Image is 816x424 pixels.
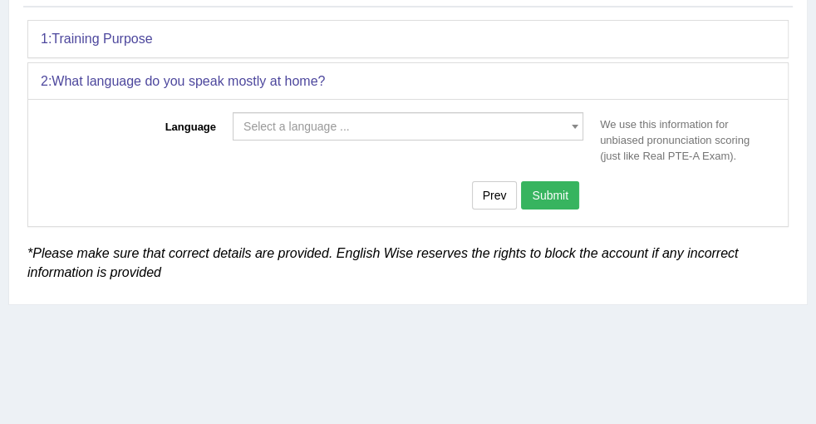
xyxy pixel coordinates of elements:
[28,21,788,57] div: 1:
[472,181,518,210] button: Prev
[28,63,788,100] div: 2:
[243,120,350,133] span: Select a language ...
[521,181,579,210] button: Submit
[41,112,224,135] label: Language
[52,32,152,46] b: Training Purpose
[52,74,325,88] b: What language do you speak mostly at home?
[592,116,775,164] p: We use this information for unbiased pronunciation scoring (just like Real PTE-A Exam).
[27,246,738,280] em: *Please make sure that correct details are provided. English Wise reserves the rights to block th...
